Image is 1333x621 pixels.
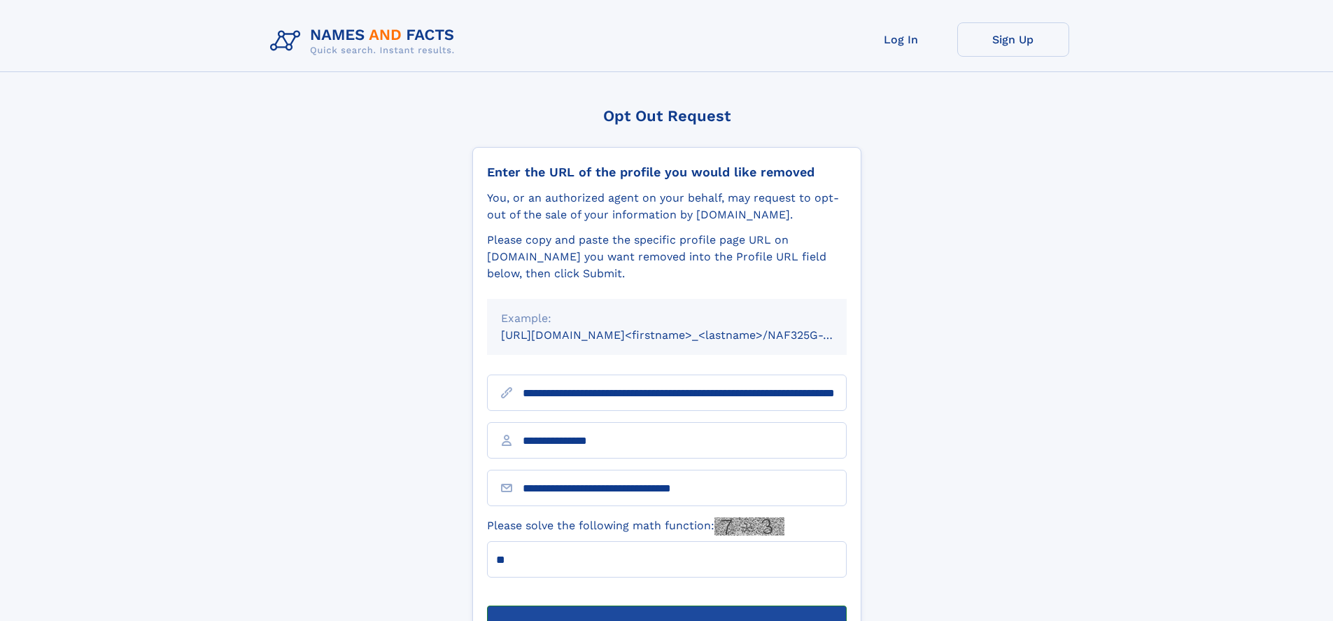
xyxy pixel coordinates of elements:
[501,310,833,327] div: Example:
[501,328,873,342] small: [URL][DOMAIN_NAME]<firstname>_<lastname>/NAF325G-xxxxxxxx
[845,22,957,57] a: Log In
[487,190,847,223] div: You, or an authorized agent on your behalf, may request to opt-out of the sale of your informatio...
[265,22,466,60] img: Logo Names and Facts
[487,232,847,282] div: Please copy and paste the specific profile page URL on [DOMAIN_NAME] you want removed into the Pr...
[472,107,861,125] div: Opt Out Request
[957,22,1069,57] a: Sign Up
[487,165,847,180] div: Enter the URL of the profile you would like removed
[487,517,784,536] label: Please solve the following math function:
